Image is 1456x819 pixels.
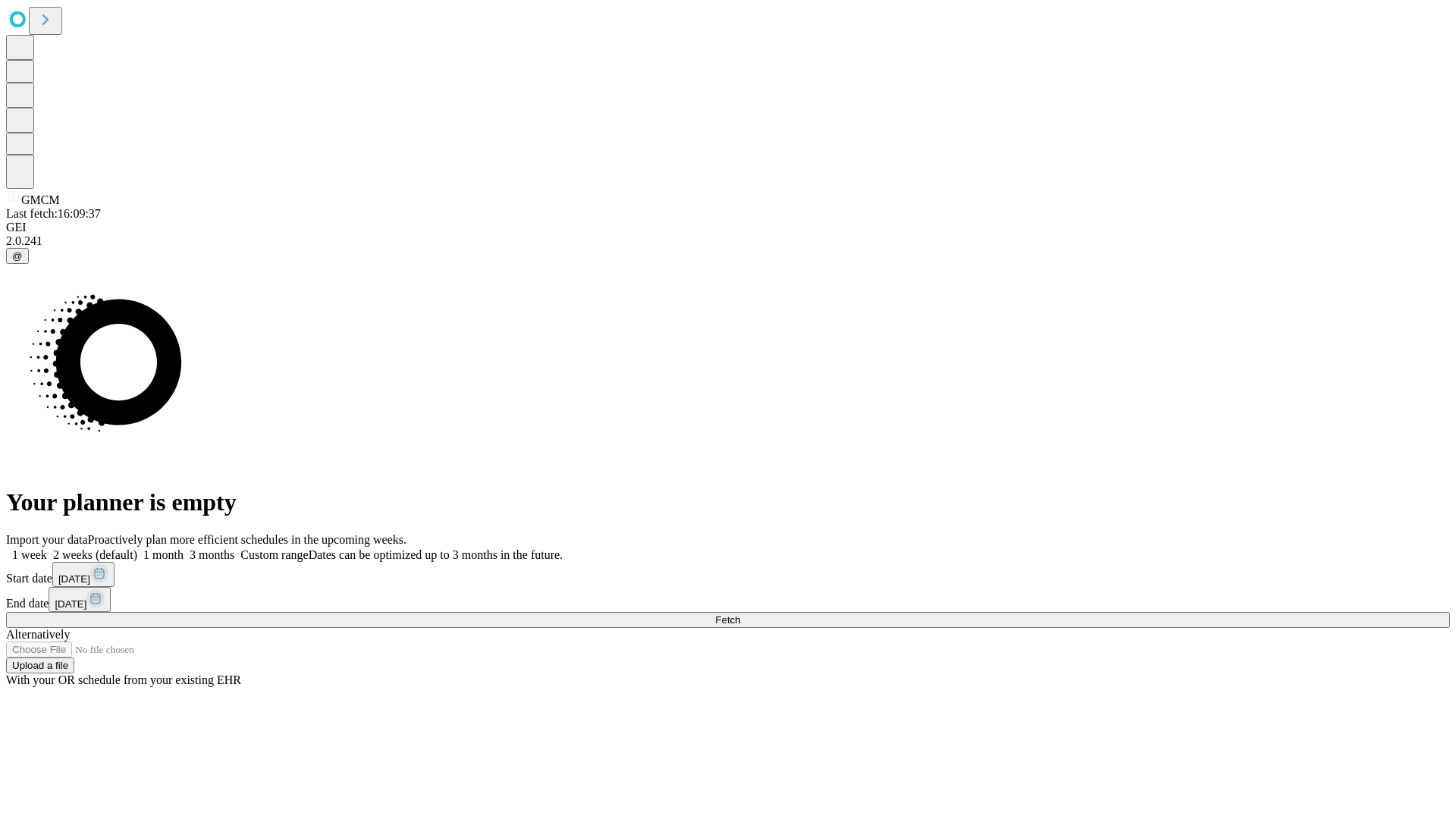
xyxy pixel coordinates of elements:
[6,207,101,220] span: Last fetch: 16:09:37
[6,612,1450,628] button: Fetch
[6,657,74,673] button: Upload a file
[49,587,111,612] button: [DATE]
[12,250,23,262] span: @
[52,562,115,587] button: [DATE]
[6,221,1450,234] div: GEI
[6,248,29,264] button: @
[58,573,90,585] span: [DATE]
[6,562,1450,587] div: Start date
[309,548,563,561] span: Dates can be optimized up to 3 months in the future.
[6,533,88,546] span: Import your data
[6,234,1450,248] div: 2.0.241
[55,598,86,610] span: [DATE]
[240,548,308,561] span: Custom range
[6,673,241,686] span: With your OR schedule from your existing EHR
[190,548,234,561] span: 3 months
[12,548,47,561] span: 1 week
[143,548,184,561] span: 1 month
[21,193,60,206] span: GMCM
[715,614,740,626] span: Fetch
[53,548,137,561] span: 2 weeks (default)
[6,628,70,641] span: Alternatively
[88,533,406,546] span: Proactively plan more efficient schedules in the upcoming weeks.
[6,587,1450,612] div: End date
[6,488,1450,516] h1: Your planner is empty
